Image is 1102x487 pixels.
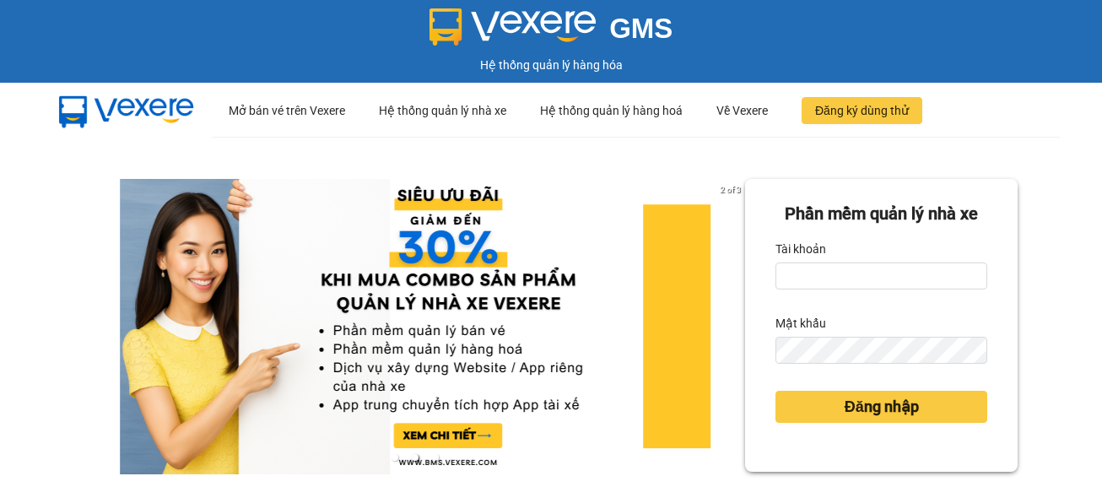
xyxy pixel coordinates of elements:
div: Hệ thống quản lý hàng hóa [4,56,1098,74]
span: Đăng ký dùng thử [815,101,909,120]
input: Tài khoản [775,262,987,289]
label: Tài khoản [775,235,826,262]
div: Về Vexere [716,84,768,138]
p: 2 of 3 [716,179,745,201]
div: Hệ thống quản lý nhà xe [379,84,506,138]
li: slide item 1 [392,454,398,461]
li: slide item 3 [432,454,439,461]
button: next slide / item [721,179,745,474]
label: Mật khẩu [775,310,826,337]
span: GMS [609,13,673,44]
div: Phần mềm quản lý nhà xe [775,201,987,227]
button: previous slide / item [84,179,108,474]
img: logo 2 [429,8,597,46]
div: Mở bán vé trên Vexere [229,84,345,138]
a: GMS [429,25,673,39]
button: Đăng ký dùng thử [802,97,922,124]
div: Hệ thống quản lý hàng hoá [540,84,683,138]
li: slide item 2 [412,454,419,461]
span: Đăng nhập [845,395,919,419]
button: Đăng nhập [775,391,987,423]
input: Mật khẩu [775,337,987,364]
img: mbUUG5Q.png [42,83,211,138]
